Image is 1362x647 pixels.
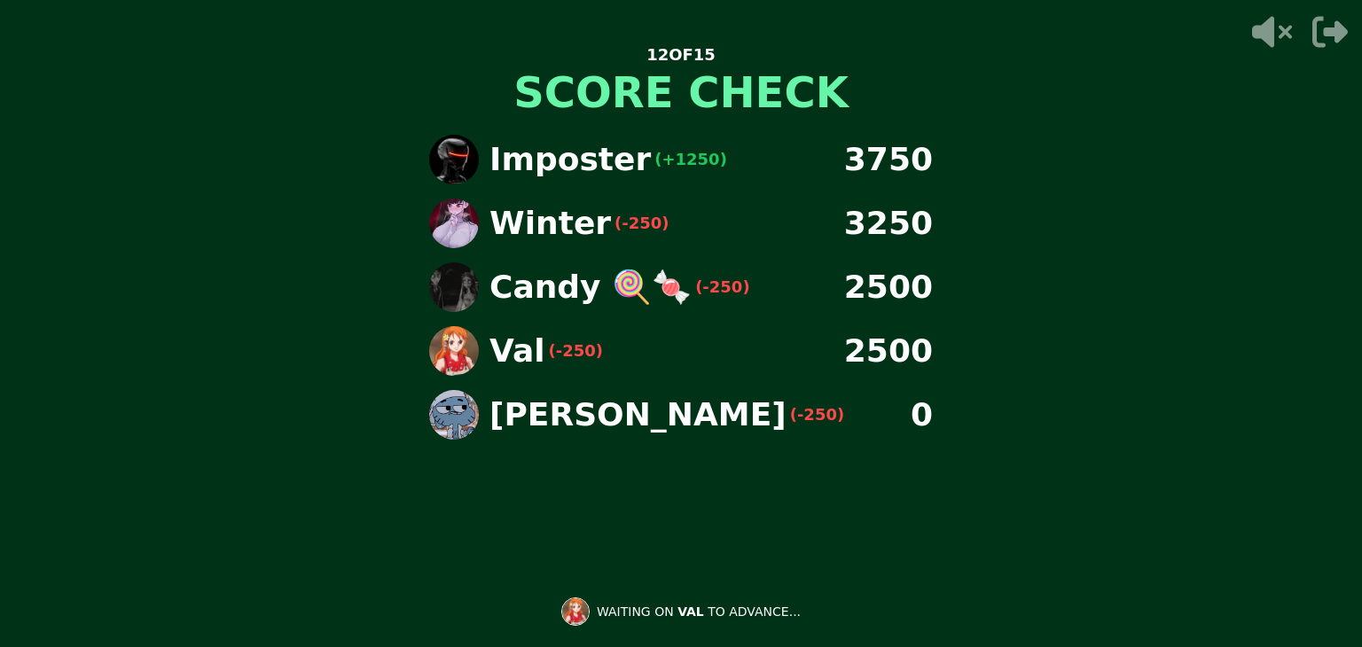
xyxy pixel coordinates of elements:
[844,269,933,305] p: 2500
[654,147,727,172] p: (+1250)
[549,339,604,363] p: (-250)
[911,397,933,433] p: 0
[614,211,669,236] p: (-250)
[844,206,933,241] p: 3250
[695,275,750,300] p: (-250)
[677,604,704,619] span: VAL
[429,199,479,248] img: player avatar
[429,262,479,312] img: player avatar
[429,390,479,440] img: player avatar
[513,71,849,113] h1: SCORE CHECK
[489,269,692,305] p: Candy 🍭🍬
[429,326,479,376] img: player avatar
[489,206,611,241] p: Winter
[844,142,933,177] p: 3750
[429,135,479,184] img: player avatar
[561,597,590,626] img: Waiting
[489,333,545,369] p: Val
[790,402,845,427] p: (-250)
[489,397,787,433] p: [PERSON_NAME]
[597,603,801,620] p: WAITING ON TO ADVANCE...
[844,333,933,369] p: 2500
[489,142,651,177] p: Imposter
[646,43,716,67] p: 12 OF 15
